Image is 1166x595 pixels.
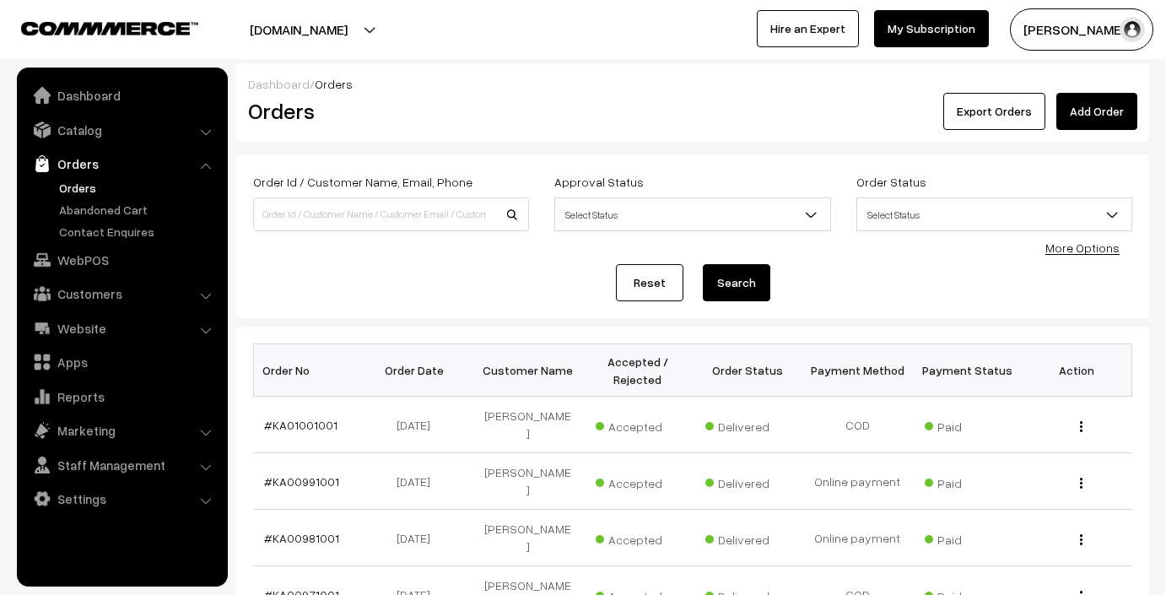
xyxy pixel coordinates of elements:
input: Order Id / Customer Name / Customer Email / Customer Phone [253,197,529,231]
a: Reset [616,264,683,301]
th: Payment Status [912,344,1022,397]
a: Apps [21,347,222,377]
span: Accepted [596,414,680,435]
button: Search [703,264,770,301]
td: COD [802,397,912,453]
span: Accepted [596,470,680,492]
a: Staff Management [21,450,222,480]
th: Order Date [364,344,473,397]
th: Accepted / Rejected [583,344,693,397]
a: Abandoned Cart [55,201,222,219]
a: Dashboard [248,77,310,91]
td: [PERSON_NAME] [473,453,583,510]
span: Select Status [554,197,830,231]
a: My Subscription [874,10,989,47]
th: Order No [254,344,364,397]
span: Paid [925,470,1009,492]
a: #KA00991001 [264,474,339,489]
td: [PERSON_NAME] [473,397,583,453]
td: Online payment [802,453,912,510]
a: Settings [21,484,222,514]
span: Paid [925,414,1009,435]
th: Payment Method [802,344,912,397]
a: Add Order [1056,93,1137,130]
a: Catalog [21,115,222,145]
a: Orders [55,179,222,197]
a: #KA01001001 [264,418,337,432]
span: Delivered [705,470,790,492]
a: Orders [21,149,222,179]
a: Reports [21,381,222,412]
span: Accepted [596,527,680,549]
th: Action [1022,344,1131,397]
img: Menu [1080,534,1082,545]
td: [DATE] [364,397,473,453]
label: Order Status [856,173,926,191]
a: WebPOS [21,245,222,275]
h2: Orders [248,98,527,124]
a: #KA00981001 [264,531,339,545]
span: Select Status [857,200,1131,230]
img: Menu [1080,421,1082,432]
a: Dashboard [21,80,222,111]
span: Orders [315,77,353,91]
a: Customers [21,279,222,309]
div: / [248,75,1137,93]
td: [DATE] [364,510,473,566]
img: COMMMERCE [21,22,198,35]
th: Order Status [693,344,802,397]
button: [DOMAIN_NAME] [191,8,407,51]
span: Select Status [555,200,829,230]
a: Contact Enquires [55,223,222,241]
button: [PERSON_NAME] [1010,8,1153,51]
span: Paid [925,527,1009,549]
a: Marketing [21,415,222,446]
a: Hire an Expert [757,10,859,47]
a: More Options [1045,241,1120,255]
a: Website [21,313,222,343]
img: user [1120,17,1145,42]
label: Order Id / Customer Name, Email, Phone [253,173,472,191]
label: Approval Status [554,173,644,191]
span: Delivered [705,414,790,435]
span: Select Status [856,197,1132,231]
img: Menu [1080,478,1082,489]
td: [DATE] [364,453,473,510]
span: Delivered [705,527,790,549]
a: COMMMERCE [21,17,169,37]
th: Customer Name [473,344,583,397]
td: Online payment [802,510,912,566]
button: Export Orders [943,93,1045,130]
td: [PERSON_NAME] [473,510,583,566]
